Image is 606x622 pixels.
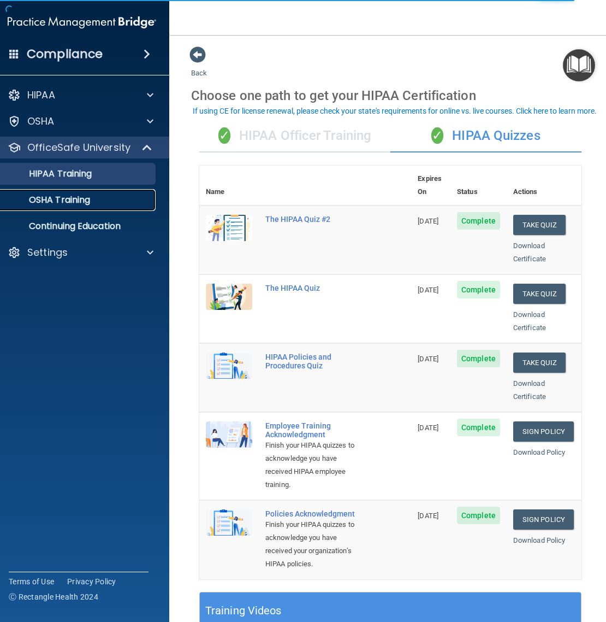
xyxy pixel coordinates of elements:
p: OfficeSafe University [27,141,130,154]
p: HIPAA Training [2,168,92,179]
p: OSHA [27,115,55,128]
span: [DATE] [418,355,438,363]
th: Actions [507,166,581,206]
a: Terms of Use [9,576,54,587]
a: Download Policy [513,536,566,544]
a: Download Certificate [513,242,546,263]
a: OSHA [8,115,153,128]
span: [DATE] [418,424,438,432]
th: Status [450,166,507,206]
p: Settings [27,246,68,259]
span: ✓ [218,127,230,144]
h5: Training Videos [205,601,282,620]
span: Complete [457,507,500,524]
div: Employee Training Acknowledgment [265,421,357,439]
span: Complete [457,419,500,436]
a: OfficeSafe University [8,141,153,154]
button: Open Resource Center [563,49,595,81]
a: Sign Policy [513,421,574,442]
th: Name [199,166,259,206]
div: HIPAA Officer Training [199,120,390,152]
div: The HIPAA Quiz #2 [265,215,357,224]
div: HIPAA Policies and Procedures Quiz [265,353,357,370]
button: Take Quiz [513,284,566,304]
div: Finish your HIPAA quizzes to acknowledge you have received your organization’s HIPAA policies. [265,518,357,571]
h4: Compliance [27,46,103,62]
a: Download Policy [513,448,566,456]
iframe: Drift Widget Chat Controller [417,544,593,588]
span: Complete [457,212,500,230]
p: OSHA Training [2,195,90,206]
img: PMB logo [8,11,156,33]
span: Complete [457,281,500,298]
button: Take Quiz [513,215,566,235]
span: ✓ [431,127,443,144]
span: [DATE] [418,286,438,294]
div: HIPAA Quizzes [390,120,581,152]
span: [DATE] [418,512,438,520]
span: Complete [457,350,500,367]
a: Download Certificate [513,310,546,332]
th: Expires On [411,166,450,206]
span: [DATE] [418,217,438,225]
p: HIPAA [27,89,55,102]
div: If using CE for license renewal, please check your state's requirements for online vs. live cours... [193,107,597,115]
a: Sign Policy [513,509,574,530]
p: Continuing Education [2,221,151,232]
div: Finish your HIPAA quizzes to acknowledge you have received HIPAA employee training. [265,439,357,491]
div: Policies Acknowledgment [265,509,357,518]
button: Take Quiz [513,353,566,373]
span: Ⓒ Rectangle Health 2024 [9,591,98,602]
a: Settings [8,246,153,259]
div: Choose one path to get your HIPAA Certification [191,80,590,112]
button: If using CE for license renewal, please check your state's requirements for online vs. live cours... [191,105,598,116]
a: Download Certificate [513,379,546,401]
a: Back [191,56,207,77]
a: HIPAA [8,89,153,102]
a: Privacy Policy [67,576,116,587]
div: The HIPAA Quiz [265,284,357,292]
